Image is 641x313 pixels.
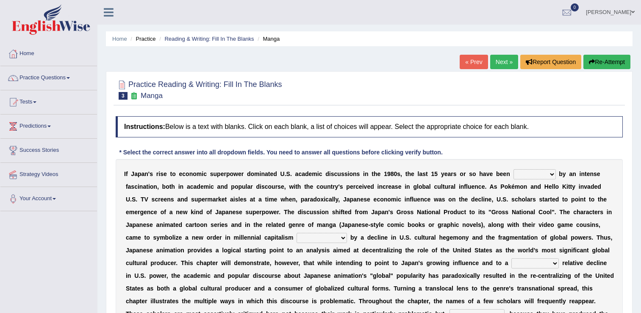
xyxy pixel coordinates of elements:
b: e [202,196,205,203]
b: g [413,183,417,190]
b: b [422,183,426,190]
b: s [340,183,343,190]
b: i [209,183,211,190]
b: i [260,170,261,177]
b: l [454,183,455,190]
b: o [193,170,197,177]
b: s [210,170,214,177]
b: i [202,170,203,177]
b: u [337,170,341,177]
b: i [148,183,150,190]
b: t [304,183,306,190]
b: o [166,183,169,190]
b: s [171,196,174,203]
b: e [164,196,167,203]
b: n [189,170,193,177]
b: t [585,170,587,177]
b: u [323,183,327,190]
div: * Select the correct answer into all dropdown fields. You need to answer all questions before cli... [116,148,446,157]
a: Reading & Writing: Fill In The Blanks [164,36,254,42]
b: . [285,170,286,177]
b: o [150,183,154,190]
b: s [453,170,457,177]
b: a [302,170,305,177]
a: Home [0,42,97,63]
b: Instructions: [124,123,165,130]
b: a [483,170,486,177]
b: c [316,183,320,190]
b: p [346,183,350,190]
b: é [511,183,515,190]
a: Predictions [0,115,97,136]
b: d [591,183,594,190]
b: e [503,170,506,177]
b: a [530,183,534,190]
b: a [419,170,422,177]
b: K [562,183,566,190]
b: u [194,196,198,203]
b: e [594,183,597,190]
b: s [191,196,194,203]
b: U [280,170,285,177]
b: i [158,170,160,177]
b: c [155,196,158,203]
b: i [459,183,461,190]
button: Report Question [520,55,581,69]
b: e [222,196,225,203]
b: c [211,183,214,190]
b: c [478,183,482,190]
b: y [572,183,575,190]
b: ' [148,170,150,177]
b: e [597,170,600,177]
b: s [235,196,239,203]
b: T [141,196,144,203]
b: r [463,170,466,177]
b: t [405,170,408,177]
b: n [139,183,143,190]
b: e [444,170,448,177]
a: Next » [490,55,518,69]
b: a [213,196,216,203]
b: n [461,183,464,190]
b: p [138,170,142,177]
b: e [359,183,362,190]
b: a [450,183,454,190]
b: c [190,183,194,190]
b: c [134,183,138,190]
b: n [180,183,184,190]
b: . [485,183,486,190]
b: s [131,183,134,190]
b: , [400,170,402,177]
b: S [132,196,136,203]
b: i [294,183,295,190]
b: o [186,170,189,177]
b: e [200,183,204,190]
b: i [566,183,568,190]
b: o [460,170,463,177]
b: h [479,170,483,177]
b: e [238,170,241,177]
b: a [187,183,190,190]
b: s [331,170,334,177]
b: A [490,183,494,190]
b: r [241,170,244,177]
b: k [508,183,511,190]
b: d [224,183,228,190]
b: l [418,170,419,177]
b: o [472,170,476,177]
b: o [230,170,233,177]
b: y [441,170,444,177]
b: p [198,196,202,203]
b: s [469,170,472,177]
b: n [220,183,224,190]
b: u [272,183,275,190]
b: n [327,183,331,190]
b: t [169,183,172,190]
b: o [505,183,508,190]
b: o [320,183,324,190]
b: p [226,170,230,177]
b: n [475,183,478,190]
b: e [500,170,503,177]
small: Exam occurring question [130,92,139,100]
b: H [544,183,549,190]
